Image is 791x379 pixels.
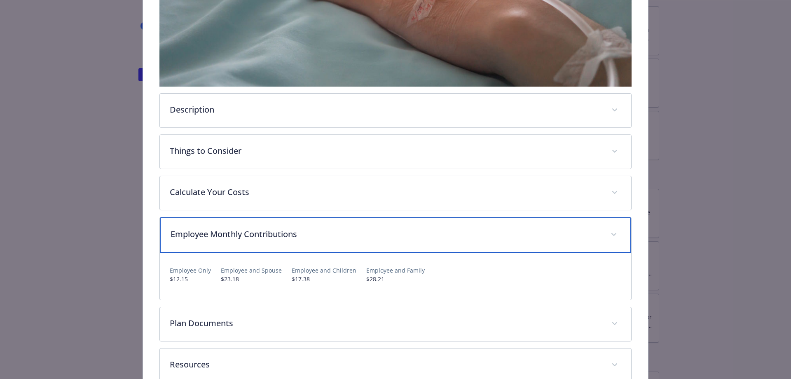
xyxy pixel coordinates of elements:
[160,135,632,169] div: Things to Consider
[160,253,632,300] div: Employee Monthly Contributions
[221,275,282,283] p: $23.18
[170,266,211,275] p: Employee Only
[160,307,632,341] div: Plan Documents
[170,104,602,116] p: Description
[170,275,211,283] p: $12.15
[292,275,356,283] p: $17.38
[366,275,425,283] p: $28.21
[160,94,632,127] div: Description
[170,145,602,157] p: Things to Consider
[170,358,602,371] p: Resources
[292,266,356,275] p: Employee and Children
[171,228,601,240] p: Employee Monthly Contributions
[160,176,632,210] div: Calculate Your Costs
[221,266,282,275] p: Employee and Spouse
[170,317,602,330] p: Plan Documents
[366,266,425,275] p: Employee and Family
[170,186,602,198] p: Calculate Your Costs
[160,217,632,253] div: Employee Monthly Contributions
